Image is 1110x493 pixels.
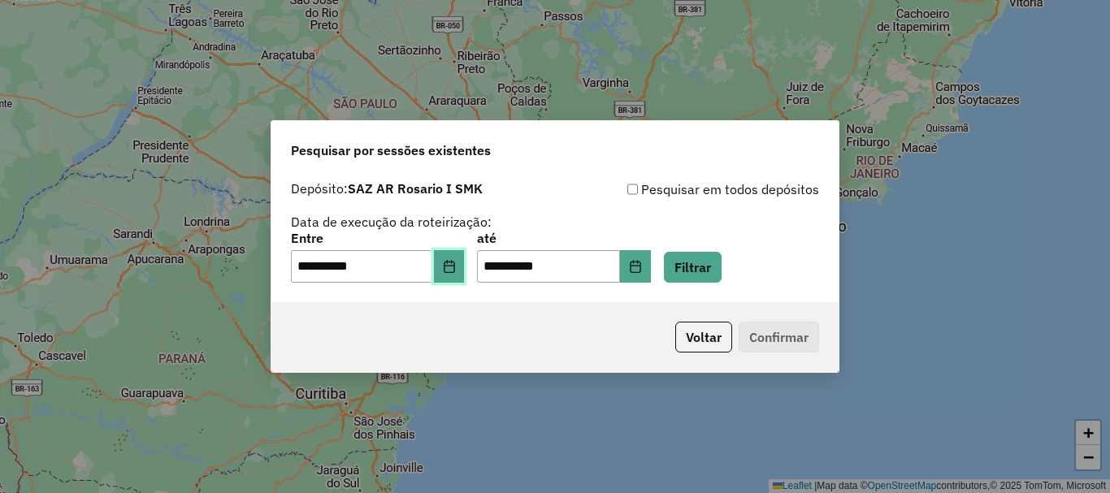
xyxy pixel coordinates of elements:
[675,322,732,352] button: Voltar
[348,180,483,197] strong: SAZ AR Rosario I SMK
[291,179,483,198] label: Depósito:
[620,250,651,283] button: Choose Date
[555,179,819,199] div: Pesquisar em todos depósitos
[291,141,491,160] span: Pesquisar por sessões existentes
[291,228,464,248] label: Entre
[434,250,465,283] button: Choose Date
[477,228,650,248] label: até
[291,212,492,231] label: Data de execução da roteirização:
[664,252,722,283] button: Filtrar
